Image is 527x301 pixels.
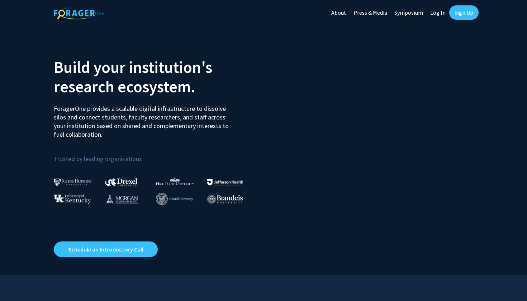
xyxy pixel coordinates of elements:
img: Cornell University [156,193,193,205]
p: ForagerOne provides a scalable digital infrastructure to dissolve silos and connect students, fac... [54,99,234,139]
img: Johns Hopkins University [54,178,92,186]
img: Morgan State University [105,194,138,203]
h2: Build your institution's research ecosystem. [54,57,258,96]
p: Trusted by leading organizations [54,145,258,164]
a: Opens in a new tab [54,241,158,257]
img: Thomas Jefferson University [207,179,243,186]
img: High Point University [156,177,194,185]
a: Sign Up [449,5,479,20]
img: Brandeis University [207,195,243,204]
img: University of Kentucky [54,194,91,204]
img: ForagerOne Logo [54,7,104,19]
img: Drexel University [105,178,137,186]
